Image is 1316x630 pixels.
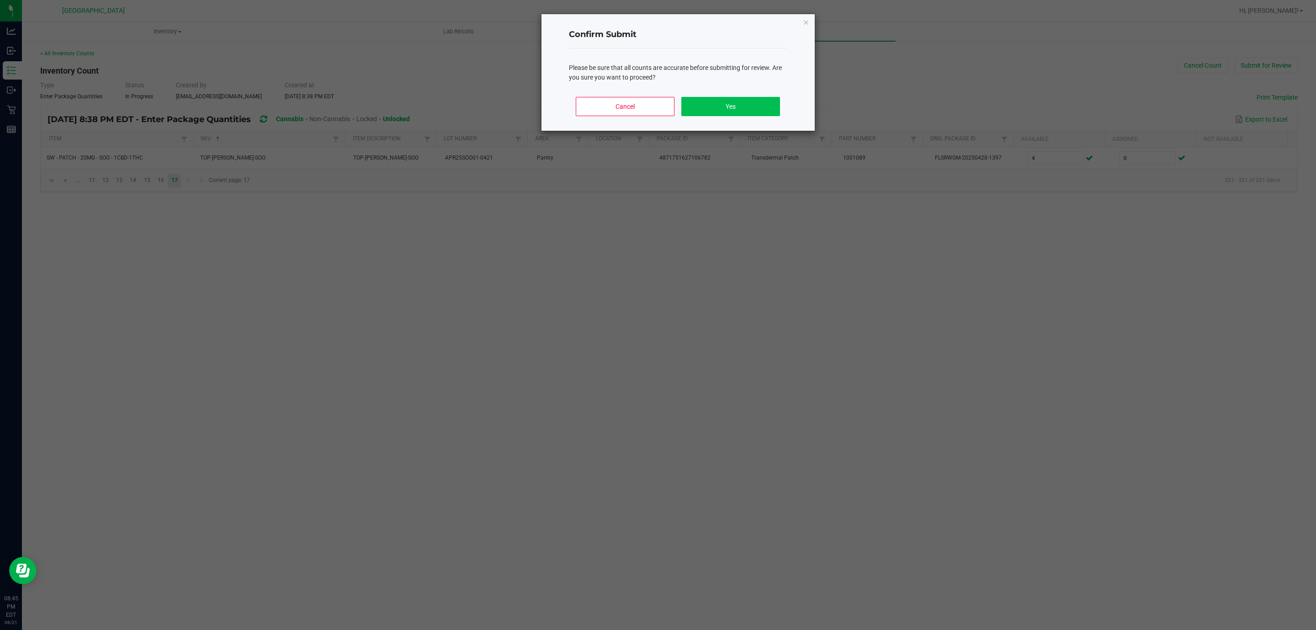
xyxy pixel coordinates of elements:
button: Close [803,16,809,27]
iframe: Resource center [9,557,37,584]
h4: Confirm Submit [569,29,787,41]
div: Please be sure that all counts are accurate before submitting for review. Are you sure you want t... [569,63,787,82]
button: Yes [681,97,780,116]
button: Cancel [576,97,674,116]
